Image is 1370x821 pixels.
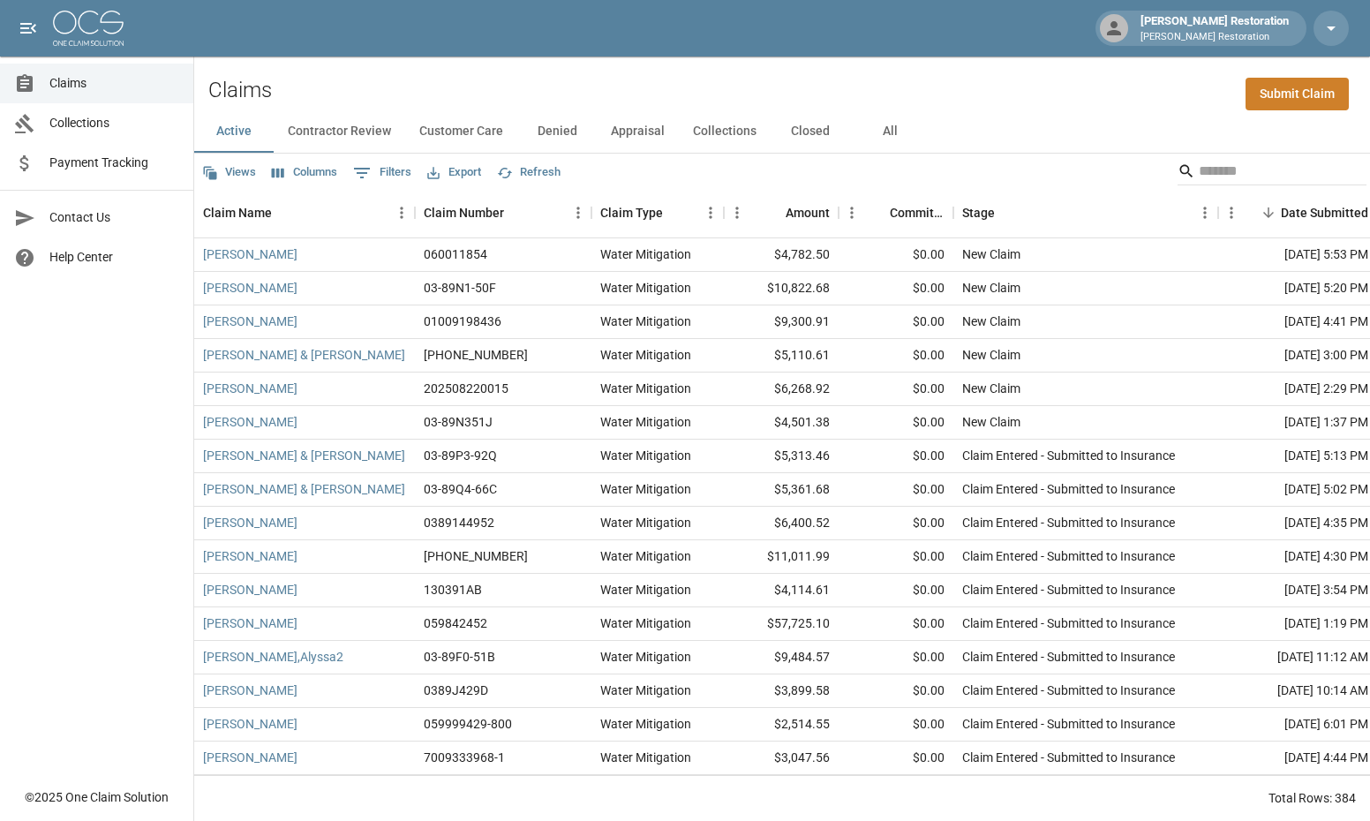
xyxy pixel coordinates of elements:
[724,507,839,540] div: $6,400.52
[839,708,953,742] div: $0.00
[839,540,953,574] div: $0.00
[724,406,839,440] div: $4,501.38
[600,682,691,699] div: Water Mitigation
[1256,200,1281,225] button: Sort
[962,346,1020,364] div: New Claim
[962,279,1020,297] div: New Claim
[11,11,46,46] button: open drawer
[424,188,504,237] div: Claim Number
[600,380,691,397] div: Water Mitigation
[761,200,786,225] button: Sort
[839,272,953,305] div: $0.00
[423,159,486,186] button: Export
[203,245,297,263] a: [PERSON_NAME]
[724,440,839,473] div: $5,313.46
[679,110,771,153] button: Collections
[839,742,953,775] div: $0.00
[600,547,691,565] div: Water Mitigation
[724,742,839,775] div: $3,047.56
[600,413,691,431] div: Water Mitigation
[1140,30,1289,45] p: [PERSON_NAME] Restoration
[1192,200,1218,226] button: Menu
[274,110,405,153] button: Contractor Review
[600,188,663,237] div: Claim Type
[424,514,494,531] div: 0389144952
[267,159,342,186] button: Select columns
[53,11,124,46] img: ocs-logo-white-transparent.png
[724,373,839,406] div: $6,268.92
[424,614,487,632] div: 059842452
[203,514,297,531] a: [PERSON_NAME]
[504,200,529,225] button: Sort
[424,480,497,498] div: 03-89Q4-66C
[493,159,565,186] button: Refresh
[203,581,297,599] a: [PERSON_NAME]
[724,200,750,226] button: Menu
[663,200,688,225] button: Sort
[600,715,691,733] div: Water Mitigation
[203,715,297,733] a: [PERSON_NAME]
[198,159,260,186] button: Views
[771,110,850,153] button: Closed
[49,208,179,227] span: Contact Us
[600,581,691,599] div: Water Mitigation
[962,413,1020,431] div: New Claim
[49,154,179,172] span: Payment Tracking
[839,188,953,237] div: Committed Amount
[565,200,591,226] button: Menu
[49,74,179,93] span: Claims
[839,373,953,406] div: $0.00
[600,749,691,766] div: Water Mitigation
[600,279,691,297] div: Water Mitigation
[1268,789,1356,807] div: Total Rows: 384
[203,614,297,632] a: [PERSON_NAME]
[724,272,839,305] div: $10,822.68
[600,480,691,498] div: Water Mitigation
[203,413,297,431] a: [PERSON_NAME]
[839,200,865,226] button: Menu
[962,447,1175,464] div: Claim Entered - Submitted to Insurance
[208,78,272,103] h2: Claims
[839,674,953,708] div: $0.00
[600,447,691,464] div: Water Mitigation
[203,547,297,565] a: [PERSON_NAME]
[424,547,528,565] div: 01-009-189543
[724,339,839,373] div: $5,110.61
[839,607,953,641] div: $0.00
[697,200,724,226] button: Menu
[953,188,1218,237] div: Stage
[962,648,1175,666] div: Claim Entered - Submitted to Insurance
[203,188,272,237] div: Claim Name
[203,749,297,766] a: [PERSON_NAME]
[724,674,839,708] div: $3,899.58
[600,245,691,263] div: Water Mitigation
[424,682,488,699] div: 0389J429D
[194,110,274,153] button: Active
[600,614,691,632] div: Water Mitigation
[839,641,953,674] div: $0.00
[203,279,297,297] a: [PERSON_NAME]
[203,346,405,364] a: [PERSON_NAME] & [PERSON_NAME]
[1178,157,1366,189] div: Search
[600,648,691,666] div: Water Mitigation
[839,440,953,473] div: $0.00
[600,514,691,531] div: Water Mitigation
[405,110,517,153] button: Customer Care
[424,648,495,666] div: 03-89F0-51B
[415,188,591,237] div: Claim Number
[962,547,1175,565] div: Claim Entered - Submitted to Insurance
[1281,188,1368,237] div: Date Submitted
[194,110,1370,153] div: dynamic tabs
[839,238,953,272] div: $0.00
[724,188,839,237] div: Amount
[890,188,945,237] div: Committed Amount
[724,708,839,742] div: $2,514.55
[724,540,839,574] div: $11,011.99
[600,313,691,330] div: Water Mitigation
[25,788,169,806] div: © 2025 One Claim Solution
[272,200,297,225] button: Sort
[424,279,496,297] div: 03-89N1-50F
[962,749,1175,766] div: Claim Entered - Submitted to Insurance
[203,380,297,397] a: [PERSON_NAME]
[597,110,679,153] button: Appraisal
